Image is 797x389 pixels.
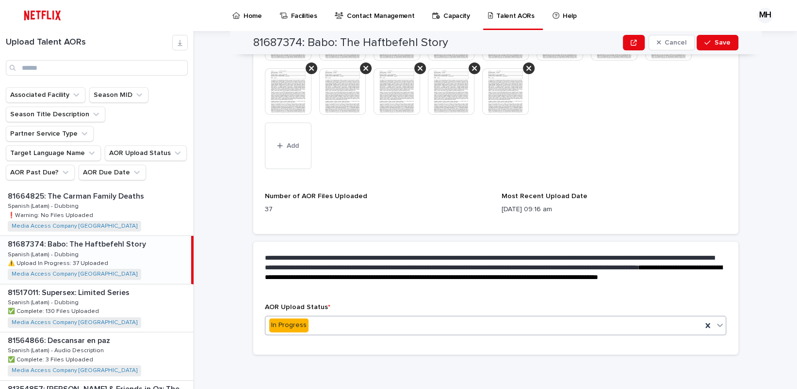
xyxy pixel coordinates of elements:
[8,258,110,267] p: ⚠️ Upload In Progress: 37 Uploaded
[697,35,738,50] button: Save
[12,223,137,230] a: Media Access Company [GEOGRAPHIC_DATA]
[8,190,146,201] p: 81664825: The Carman Family Deaths
[105,145,187,161] button: AOR Upload Status
[287,142,299,149] span: Add
[502,204,727,215] p: [DATE] 09:16 am
[253,36,448,50] h2: 81687374: Babo: The Haftbefehl Story
[269,318,309,332] div: In Progress
[502,193,587,200] span: Most Recent Upload Date
[8,334,112,345] p: 81564866: Descansar en paz
[715,39,731,46] span: Save
[79,165,146,180] button: AOR Due Date
[8,238,148,249] p: 81687374: Babo: The Haftbefehl Story
[12,271,137,278] a: Media Access Company [GEOGRAPHIC_DATA]
[12,319,137,326] a: Media Access Company [GEOGRAPHIC_DATA]
[757,8,773,23] div: MH
[265,304,330,311] span: AOR Upload Status
[265,123,311,169] button: Add
[265,193,367,200] span: Number of AOR Files Uploaded
[12,367,137,374] a: Media Access Company [GEOGRAPHIC_DATA]
[6,165,75,180] button: AOR Past Due?
[19,6,65,25] img: ifQbXi3ZQGMSEF7WDB7W
[6,126,94,141] button: Partner Service Type
[89,87,148,103] button: Season MID
[8,306,101,315] p: ✅ Complete: 130 Files Uploaded
[8,355,95,363] p: ✅ Complete: 3 Files Uploaded
[6,60,188,76] input: Search
[649,35,695,50] button: Cancel
[8,345,106,354] p: Spanish (Latam) - Audio Description
[665,39,686,46] span: Cancel
[8,201,81,210] p: Spanish (Latam) - Dubbing
[6,87,85,103] button: Associated Facility
[8,286,131,297] p: 81517011: Supersex: Limited Series
[265,204,490,215] p: 37
[8,297,81,306] p: Spanish (Latam) - Dubbing
[6,37,172,48] h1: Upload Talent AORs
[6,145,101,161] button: Target Language Name
[8,210,95,219] p: ❗️Warning: No Files Uploaded
[6,107,105,122] button: Season Title Description
[8,249,81,258] p: Spanish (Latam) - Dubbing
